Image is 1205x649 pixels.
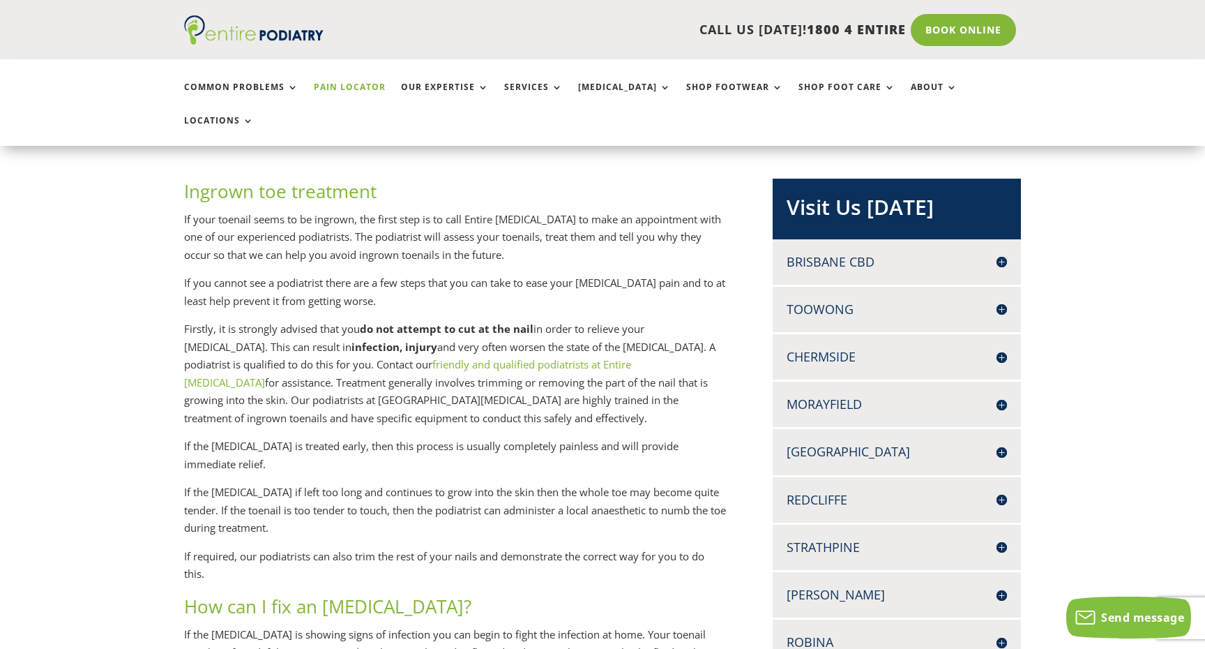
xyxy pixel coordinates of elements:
a: Book Online [911,14,1016,46]
a: Shop Foot Care [798,82,895,112]
p: Firstly, it is strongly advised that you in order to relieve your [MEDICAL_DATA]. This can result... [184,320,727,438]
a: Common Problems [184,82,298,112]
a: [MEDICAL_DATA] [578,82,671,112]
img: logo (1) [184,15,324,45]
a: Shop Footwear [686,82,783,112]
h4: Redcliffe [787,491,1007,509]
a: Services [504,82,563,112]
span: 1800 4 ENTIRE [807,21,906,38]
a: About [911,82,957,112]
h4: Chermside [787,348,1007,366]
span: How can I fix an [MEDICAL_DATA]? [184,594,471,619]
p: If the [MEDICAL_DATA] is treated early, then this process is usually completely painless and will... [184,438,727,484]
h2: Visit Us [DATE] [787,193,1007,229]
p: If your toenail seems to be ingrown, the first step is to call Entire [MEDICAL_DATA] to make an a... [184,211,727,275]
h4: [GEOGRAPHIC_DATA] [787,443,1007,461]
h4: Strathpine [787,539,1007,556]
a: Entire Podiatry [184,33,324,47]
p: If required, our podiatrists can also trim the rest of your nails and demonstrate the correct way... [184,548,727,594]
p: CALL US [DATE]! [377,21,906,39]
span: Ingrown toe treatment [184,179,377,204]
a: friendly and qualified podiatrists at Entire [MEDICAL_DATA] [184,357,631,389]
strong: do not attempt to cut at the nail [360,322,533,336]
span: Send message [1101,610,1184,625]
h4: Morayfield [787,396,1007,413]
h4: [PERSON_NAME] [787,586,1007,604]
h4: Toowong [787,301,1007,318]
a: Pain Locator [314,82,386,112]
h4: Brisbane CBD [787,253,1007,271]
a: Our Expertise [401,82,489,112]
a: Locations [184,116,254,146]
button: Send message [1066,597,1191,639]
p: If you cannot see a podiatrist there are a few steps that you can take to ease your [MEDICAL_DATA... [184,274,727,320]
p: If the [MEDICAL_DATA] if left too long and continues to grow into the skin then the whole toe may... [184,484,727,548]
strong: infection, injury [351,340,437,354]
